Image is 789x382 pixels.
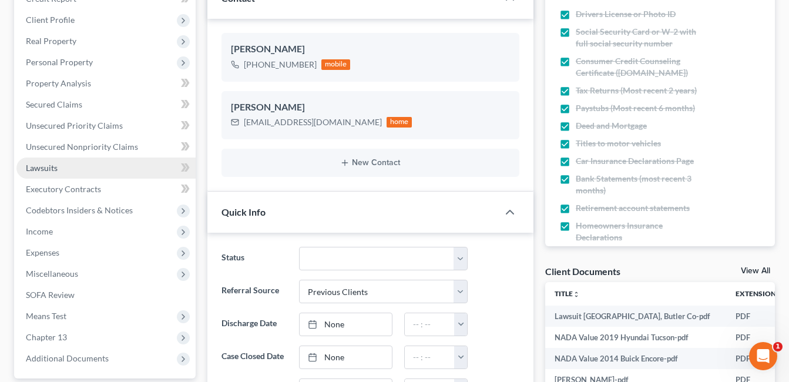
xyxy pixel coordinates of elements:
[231,42,510,56] div: [PERSON_NAME]
[16,158,196,179] a: Lawsuits
[576,120,647,132] span: Deed and Mortgage
[16,115,196,136] a: Unsecured Priority Claims
[216,280,293,303] label: Referral Source
[576,102,695,114] span: Paystubs (Most recent 6 months)
[26,247,59,257] span: Expenses
[244,116,382,128] div: [EMAIL_ADDRESS][DOMAIN_NAME]
[405,346,455,368] input: -- : --
[26,99,82,109] span: Secured Claims
[773,342,783,351] span: 1
[16,179,196,200] a: Executory Contracts
[26,269,78,279] span: Miscellaneous
[736,289,783,298] a: Extensionunfold_more
[300,346,392,368] a: None
[576,155,694,167] span: Car Insurance Declarations Page
[387,117,412,128] div: home
[576,202,690,214] span: Retirement account statements
[26,226,53,236] span: Income
[216,313,293,336] label: Discharge Date
[26,163,58,173] span: Lawsuits
[300,313,392,336] a: None
[576,85,697,96] span: Tax Returns (Most recent 2 years)
[26,57,93,67] span: Personal Property
[16,94,196,115] a: Secured Claims
[321,59,351,70] div: mobile
[26,290,75,300] span: SOFA Review
[741,267,770,275] a: View All
[573,291,580,298] i: unfold_more
[216,247,293,270] label: Status
[16,284,196,306] a: SOFA Review
[26,36,76,46] span: Real Property
[576,220,707,243] span: Homeowners Insurance Declarations
[405,313,455,336] input: -- : --
[576,26,707,49] span: Social Security Card or W-2 with full social security number
[545,348,726,369] td: NADA Value 2014 Buick Encore-pdf
[576,55,707,79] span: Consumer Credit Counseling Certificate ([DOMAIN_NAME])
[545,265,620,277] div: Client Documents
[26,353,109,363] span: Additional Documents
[16,73,196,94] a: Property Analysis
[26,332,67,342] span: Chapter 13
[576,8,676,20] span: Drivers License or Photo ID
[749,342,777,370] iframe: Intercom live chat
[576,138,661,149] span: Titles to motor vehicles
[216,346,293,369] label: Case Closed Date
[26,205,133,215] span: Codebtors Insiders & Notices
[16,136,196,158] a: Unsecured Nonpriority Claims
[26,78,91,88] span: Property Analysis
[26,120,123,130] span: Unsecured Priority Claims
[231,158,510,167] button: New Contact
[545,327,726,348] td: NADA Value 2019 Hyundai Tucson-pdf
[26,15,75,25] span: Client Profile
[26,184,101,194] span: Executory Contracts
[576,173,707,196] span: Bank Statements (most recent 3 months)
[244,59,317,71] div: [PHONE_NUMBER]
[26,311,66,321] span: Means Test
[231,100,510,115] div: [PERSON_NAME]
[555,289,580,298] a: Titleunfold_more
[221,206,266,217] span: Quick Info
[26,142,138,152] span: Unsecured Nonpriority Claims
[545,306,726,327] td: Lawsuit [GEOGRAPHIC_DATA], Butler Co-pdf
